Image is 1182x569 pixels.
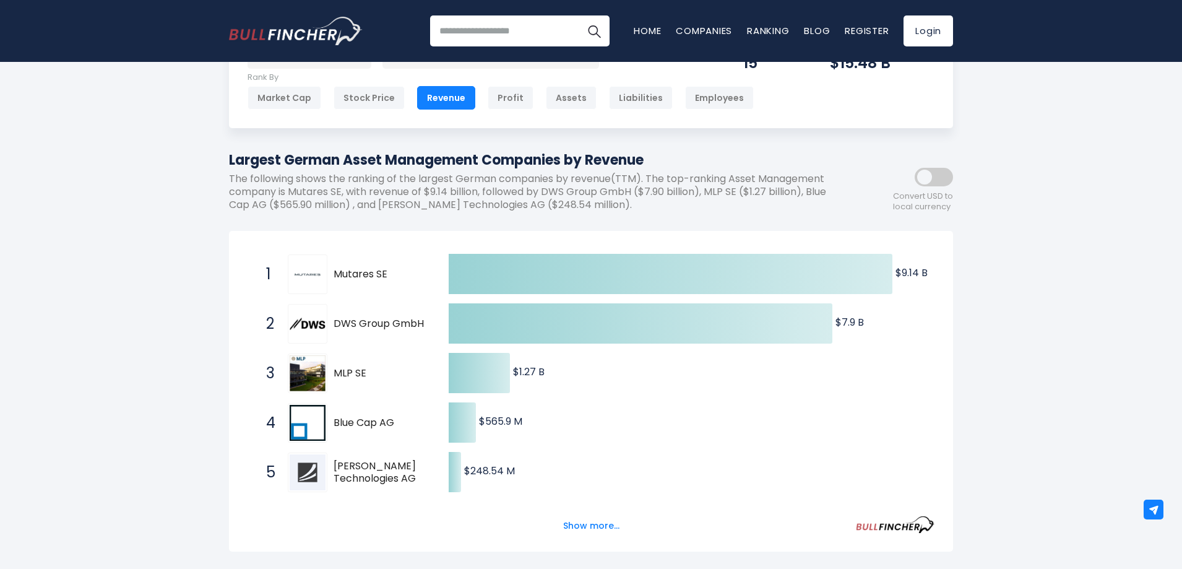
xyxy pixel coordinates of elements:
[260,363,272,384] span: 3
[334,268,427,281] span: Mutares SE
[556,516,627,536] button: Show more...
[229,17,363,45] img: Bullfincher logo
[609,86,673,110] div: Liabilities
[743,53,799,72] div: 15
[893,191,953,212] span: Convert USD to local currency
[830,53,934,72] div: $15.48 B
[229,17,362,45] a: Go to homepage
[488,86,533,110] div: Profit
[334,318,427,331] span: DWS Group GmbH
[229,150,842,170] h1: Largest German Asset Management Companies by Revenue
[513,365,545,379] text: $1.27 B
[334,417,427,430] span: Blue Cap AG
[260,412,272,433] span: 4
[479,414,522,428] text: $565.9 M
[845,24,889,37] a: Register
[290,306,326,342] img: DWS Group GmbH
[334,86,405,110] div: Stock Price
[417,86,475,110] div: Revenue
[464,464,515,478] text: $248.54 M
[804,24,830,37] a: Blog
[747,24,789,37] a: Ranking
[835,315,864,329] text: $7.9 B
[290,355,326,391] img: MLP SE
[248,72,754,83] p: Rank By
[290,405,326,441] img: Blue Cap AG
[685,86,754,110] div: Employees
[334,367,427,380] span: MLP SE
[248,86,321,110] div: Market Cap
[260,462,272,483] span: 5
[260,264,272,285] span: 1
[676,24,732,37] a: Companies
[290,271,326,279] img: Mutares SE
[895,266,928,280] text: $9.14 B
[260,313,272,334] span: 2
[546,86,597,110] div: Assets
[290,454,326,490] img: Brockhaus Technologies AG
[579,15,610,46] button: Search
[229,173,842,211] p: The following shows the ranking of the largest German companies by revenue(TTM). The top-ranking ...
[904,15,953,46] a: Login
[634,24,661,37] a: Home
[334,460,427,486] span: [PERSON_NAME] Technologies AG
